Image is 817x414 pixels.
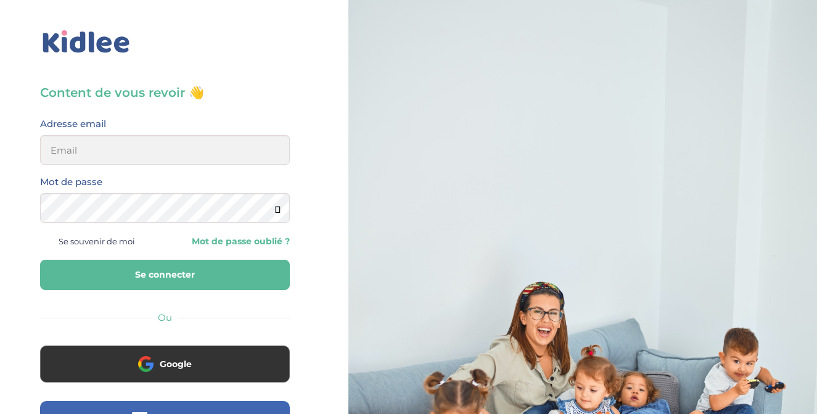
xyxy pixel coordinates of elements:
img: logo_kidlee_bleu [40,28,133,56]
a: Mot de passe oublié ? [174,236,289,247]
button: Se connecter [40,260,290,290]
label: Mot de passe [40,174,102,190]
label: Adresse email [40,116,106,132]
span: Se souvenir de moi [59,233,135,249]
button: Google [40,346,290,383]
span: Ou [158,312,172,323]
img: google.png [138,356,154,371]
span: Google [160,358,192,370]
a: Google [40,366,290,378]
h3: Content de vous revoir 👋 [40,84,290,101]
input: Email [40,135,290,165]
